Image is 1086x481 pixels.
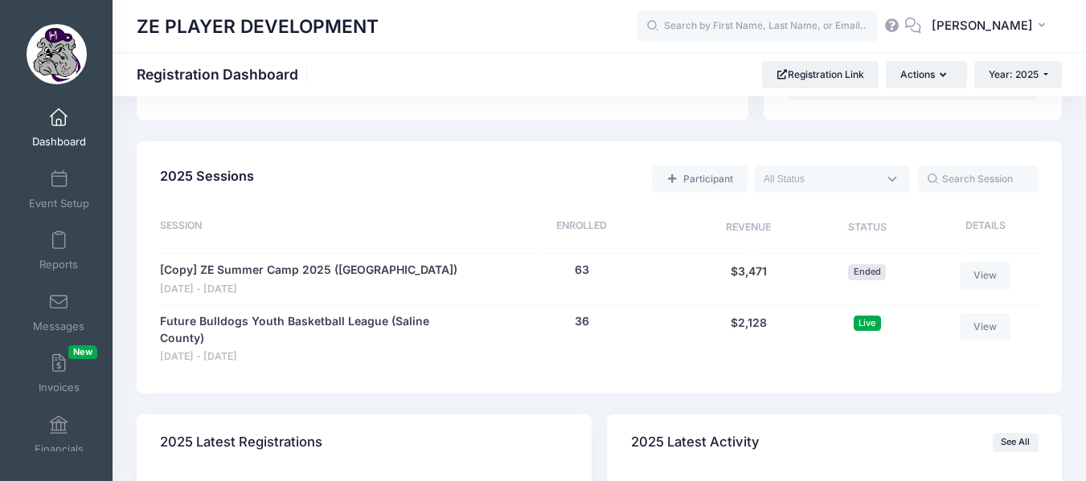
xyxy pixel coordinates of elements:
[39,259,78,272] span: Reports
[68,345,97,359] span: New
[39,381,80,395] span: Invoices
[652,165,747,193] a: Add a new manual registration
[762,61,879,88] a: Registration Link
[687,313,810,365] div: $2,128
[932,17,1033,35] span: [PERSON_NAME]
[21,100,97,156] a: Dashboard
[27,24,87,84] img: ZE PLAYER DEVELOPMENT
[918,165,1039,193] input: Search Session
[477,218,687,238] div: Enrolled
[21,284,97,340] a: Messages
[35,442,84,456] span: Financials
[29,197,89,210] span: Event Setup
[810,218,924,238] div: Status
[21,161,97,218] a: Event Setup
[993,433,1039,452] a: See All
[687,262,810,296] div: $3,471
[921,8,1062,45] button: [PERSON_NAME]
[960,262,1011,289] a: View
[924,218,1039,238] div: Details
[21,222,97,279] a: Reports
[854,316,881,331] span: Live
[631,419,760,465] h4: 2025 Latest Activity
[160,282,457,297] span: [DATE] - [DATE]
[989,68,1039,80] span: Year: 2025
[764,172,878,186] textarea: Search
[886,61,966,88] button: Actions
[687,218,810,238] div: Revenue
[575,262,589,279] button: 63
[160,349,469,365] span: [DATE] - [DATE]
[960,313,1011,340] a: View
[21,407,97,463] a: Financials
[637,10,878,43] input: Search by First Name, Last Name, or Email...
[848,264,886,279] span: Ended
[160,168,254,184] span: 2025 Sessions
[160,218,476,238] div: Session
[21,345,97,402] a: InvoicesNew
[32,136,86,149] span: Dashboard
[974,61,1062,88] button: Year: 2025
[160,313,469,347] a: Future Bulldogs Youth Basketball League (Saline County)
[575,313,589,330] button: 36
[33,320,84,333] span: Messages
[137,8,379,45] h1: ZE PLAYER DEVELOPMENT
[160,262,457,279] a: [Copy] ZE Summer Camp 2025 ([GEOGRAPHIC_DATA])
[137,66,312,83] h1: Registration Dashboard
[160,419,322,465] h4: 2025 Latest Registrations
